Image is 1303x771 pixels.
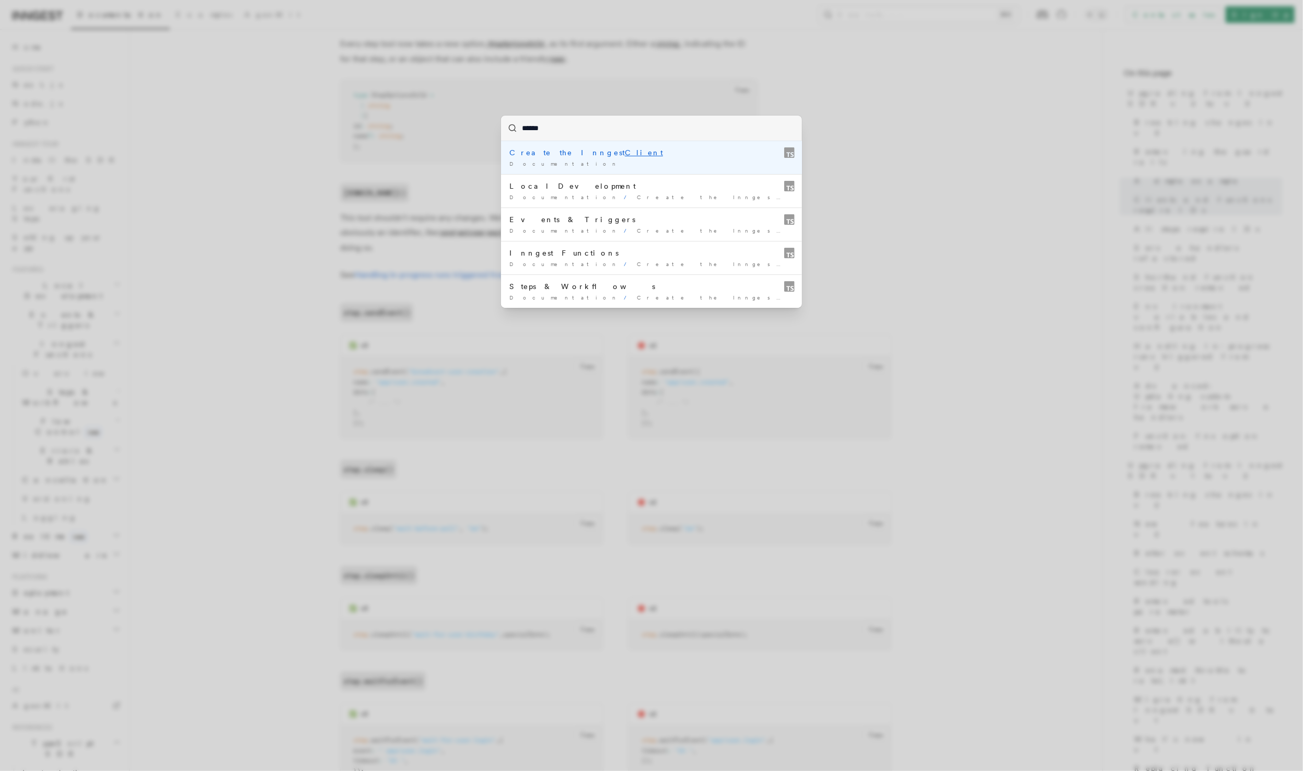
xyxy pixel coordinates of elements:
span: Documentation [509,261,620,267]
span: / [624,227,633,234]
span: / [624,194,633,200]
span: Create the Inngest [637,194,835,200]
span: Create the Inngest [637,294,835,301]
span: / [624,261,633,267]
span: Create the Inngest [637,227,835,234]
span: Create the Inngest [637,261,835,267]
div: Local Development [509,181,794,191]
div: Inngest Functions [509,248,794,258]
div: Events & Triggers [509,214,794,225]
span: Documentation [509,194,620,200]
mark: Client [625,148,663,157]
span: Documentation [509,160,620,167]
span: Documentation [509,227,620,234]
span: Documentation [509,294,620,301]
div: Create the Inngest [509,147,794,158]
div: Steps & Workflows [509,281,794,292]
span: / [624,294,633,301]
